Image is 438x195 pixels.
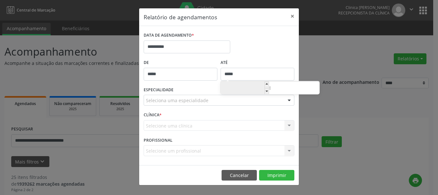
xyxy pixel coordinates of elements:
[221,82,269,95] input: Hour
[144,58,217,68] label: De
[222,170,257,181] button: Cancelar
[286,8,299,24] button: Close
[144,85,173,95] label: ESPECIALIDADE
[144,135,173,145] label: PROFISSIONAL
[144,13,217,21] h5: Relatório de agendamentos
[144,110,162,120] label: CLÍNICA
[259,170,294,181] button: Imprimir
[271,82,319,95] input: Minute
[144,31,194,40] label: DATA DE AGENDAMENTO
[221,58,294,68] label: ATÉ
[269,81,271,94] span: :
[146,97,208,104] span: Seleciona uma especialidade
